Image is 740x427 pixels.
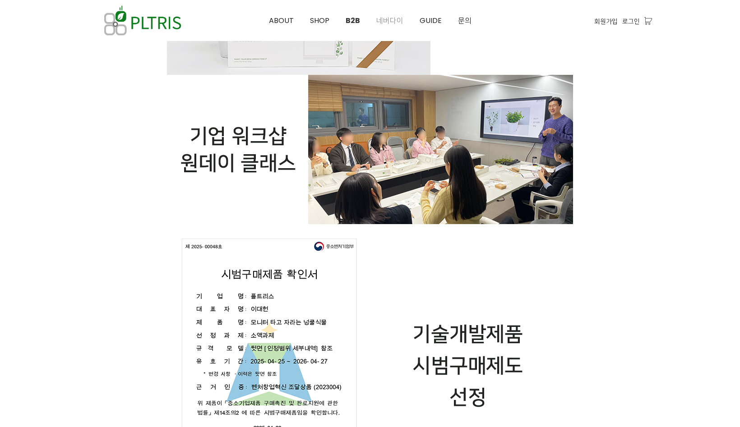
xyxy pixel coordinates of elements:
a: B2B [338,0,368,41]
a: GUIDE [412,0,450,41]
span: SHOP [310,15,329,26]
a: 네버다이 [368,0,412,41]
a: 문의 [450,0,480,41]
span: 네버다이 [376,15,403,26]
a: 회원가입 [594,16,618,26]
span: 문의 [458,15,472,26]
a: ABOUT [261,0,302,41]
a: 로그인 [622,16,640,26]
span: ABOUT [269,15,294,26]
a: SHOP [302,0,338,41]
span: B2B [346,15,360,26]
span: GUIDE [420,15,442,26]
